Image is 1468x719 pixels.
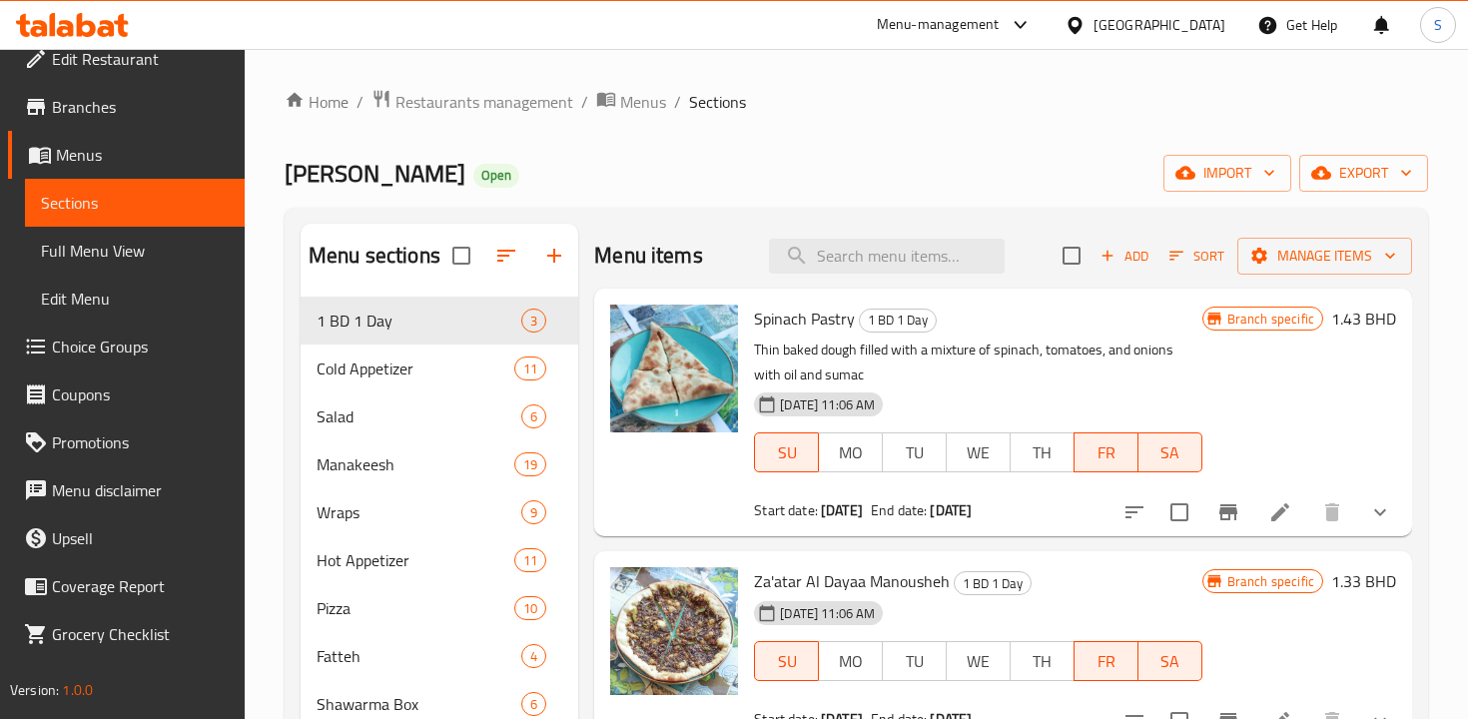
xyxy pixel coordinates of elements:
[954,571,1032,595] div: 1 BD 1 Day
[763,647,811,676] span: SU
[514,357,546,380] div: items
[309,241,440,271] h2: Menu sections
[891,438,939,467] span: TU
[689,90,746,114] span: Sections
[754,338,1201,387] p: Thin baked dough filled with a mixture of spinach, tomatoes, and onions with oil and sumac
[818,641,883,681] button: MO
[818,432,883,472] button: MO
[1315,161,1412,186] span: export
[946,432,1011,472] button: WE
[52,526,229,550] span: Upsell
[317,500,521,524] span: Wraps
[827,438,875,467] span: MO
[610,567,738,695] img: Za'atar Al Dayaa Manousheh
[514,452,546,476] div: items
[871,497,927,523] span: End date:
[882,641,947,681] button: TU
[1237,238,1412,275] button: Manage items
[514,548,546,572] div: items
[317,452,514,476] span: Manakeesh
[521,500,546,524] div: items
[530,232,578,280] button: Add section
[317,596,514,620] span: Pizza
[317,548,514,572] span: Hot Appetizer
[1356,488,1404,536] button: show more
[522,407,545,426] span: 6
[317,692,521,716] div: Shawarma Box
[317,404,521,428] span: Salad
[1010,432,1075,472] button: TH
[1164,241,1229,272] button: Sort
[1331,567,1396,595] h6: 1.33 BHD
[1219,310,1322,329] span: Branch specific
[754,497,818,523] span: Start date:
[41,287,229,311] span: Edit Menu
[1368,500,1392,524] svg: Show Choices
[317,309,521,333] span: 1 BD 1 Day
[317,644,521,668] span: Fatteh
[594,241,703,271] h2: Menu items
[301,632,578,680] div: Fatteh4
[620,90,666,114] span: Menus
[285,90,349,114] a: Home
[1163,155,1291,192] button: import
[482,232,530,280] span: Sort sections
[1331,305,1396,333] h6: 1.43 BHD
[1094,14,1225,36] div: [GEOGRAPHIC_DATA]
[860,309,936,332] span: 1 BD 1 Day
[52,430,229,454] span: Promotions
[877,13,1000,37] div: Menu-management
[8,35,245,83] a: Edit Restaurant
[52,95,229,119] span: Branches
[8,370,245,418] a: Coupons
[772,604,883,623] span: [DATE] 11:06 AM
[515,359,545,378] span: 11
[8,610,245,658] a: Grocery Checklist
[8,562,245,610] a: Coverage Report
[1093,241,1156,272] span: Add item
[930,497,972,523] b: [DATE]
[371,89,573,115] a: Restaurants management
[1110,488,1158,536] button: sort-choices
[8,323,245,370] a: Choice Groups
[285,89,1428,115] nav: breadcrumb
[52,47,229,71] span: Edit Restaurant
[514,596,546,620] div: items
[1146,438,1194,467] span: SA
[769,239,1005,274] input: search
[946,641,1011,681] button: WE
[25,275,245,323] a: Edit Menu
[521,309,546,333] div: items
[285,151,465,196] span: [PERSON_NAME]
[1434,14,1442,36] span: S
[8,514,245,562] a: Upsell
[581,90,588,114] li: /
[1010,641,1075,681] button: TH
[357,90,364,114] li: /
[8,131,245,179] a: Menus
[52,622,229,646] span: Grocery Checklist
[521,404,546,428] div: items
[522,647,545,666] span: 4
[891,647,939,676] span: TU
[301,488,578,536] div: Wraps9
[1158,491,1200,533] span: Select to update
[473,167,519,184] span: Open
[1083,647,1130,676] span: FR
[1156,241,1237,272] span: Sort items
[1074,641,1138,681] button: FR
[610,305,738,432] img: Spinach Pastry
[301,297,578,345] div: 1 BD 1 Day3
[1169,245,1224,268] span: Sort
[8,418,245,466] a: Promotions
[52,574,229,598] span: Coverage Report
[52,335,229,359] span: Choice Groups
[763,438,811,467] span: SU
[1179,161,1275,186] span: import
